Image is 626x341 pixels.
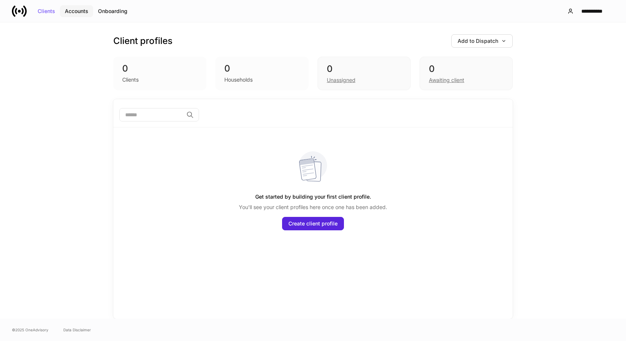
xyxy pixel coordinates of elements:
[38,9,55,14] div: Clients
[451,34,513,48] button: Add to Dispatch
[65,9,88,14] div: Accounts
[224,76,253,83] div: Households
[255,190,371,203] h5: Get started by building your first client profile.
[33,5,60,17] button: Clients
[63,327,91,333] a: Data Disclaimer
[122,63,197,75] div: 0
[98,9,127,14] div: Onboarding
[12,327,48,333] span: © 2025 OneAdvisory
[224,63,300,75] div: 0
[60,5,93,17] button: Accounts
[420,57,513,90] div: 0Awaiting client
[122,76,139,83] div: Clients
[113,35,173,47] h3: Client profiles
[317,57,411,90] div: 0Unassigned
[429,63,503,75] div: 0
[327,63,401,75] div: 0
[429,76,464,84] div: Awaiting client
[288,221,338,226] div: Create client profile
[327,76,355,84] div: Unassigned
[458,38,506,44] div: Add to Dispatch
[239,203,387,211] p: You'll see your client profiles here once one has been added.
[93,5,132,17] button: Onboarding
[282,217,344,230] button: Create client profile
